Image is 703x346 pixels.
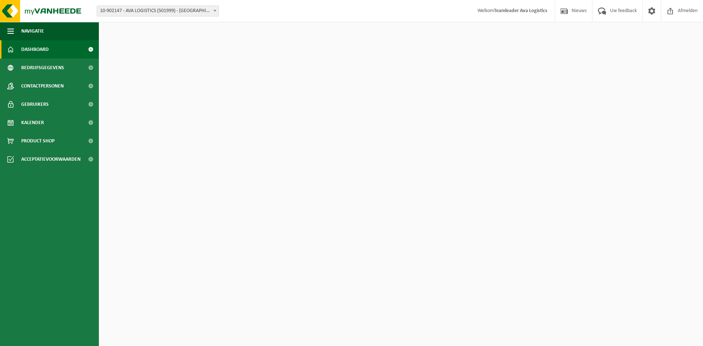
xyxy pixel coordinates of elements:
[97,6,219,16] span: 10-902147 - AVA LOGISTICS (501999) - SINT-NIKLAAS
[21,150,81,168] span: Acceptatievoorwaarden
[21,77,64,95] span: Contactpersonen
[21,40,49,59] span: Dashboard
[21,22,44,40] span: Navigatie
[21,132,55,150] span: Product Shop
[97,5,219,16] span: 10-902147 - AVA LOGISTICS (501999) - SINT-NIKLAAS
[21,114,44,132] span: Kalender
[21,59,64,77] span: Bedrijfsgegevens
[494,8,547,14] strong: Teamleader Ava Logistics
[21,95,49,114] span: Gebruikers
